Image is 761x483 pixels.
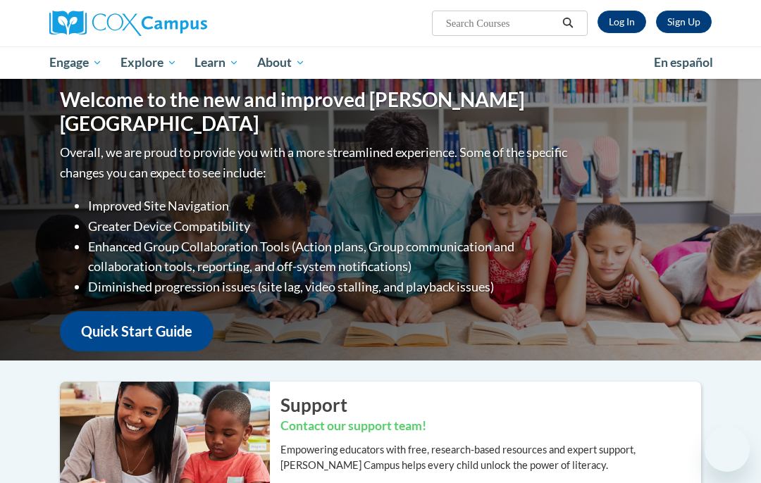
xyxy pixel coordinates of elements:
a: About [248,46,314,79]
p: Overall, we are proud to provide you with a more streamlined experience. Some of the specific cha... [60,142,571,183]
a: En español [645,48,722,77]
span: Explore [120,54,177,71]
span: About [257,54,305,71]
a: Learn [185,46,248,79]
h3: Contact our support team! [280,418,701,435]
a: Register [656,11,712,33]
button: Search [557,15,579,32]
li: Greater Device Compatibility [88,216,571,237]
div: Main menu [39,46,722,79]
img: Cox Campus [49,11,207,36]
a: Quick Start Guide [60,311,214,351]
span: Learn [194,54,239,71]
p: Empowering educators with free, research-based resources and expert support, [PERSON_NAME] Campus... [280,442,701,473]
span: Engage [49,54,102,71]
li: Enhanced Group Collaboration Tools (Action plans, Group communication and collaboration tools, re... [88,237,571,277]
a: Log In [598,11,646,33]
a: Cox Campus [49,11,256,36]
input: Search Courses [445,15,557,32]
li: Improved Site Navigation [88,196,571,216]
h1: Welcome to the new and improved [PERSON_NAME][GEOGRAPHIC_DATA] [60,88,571,135]
span: En español [654,55,713,70]
h2: Support [280,392,701,418]
iframe: Button to launch messaging window [705,427,750,472]
a: Engage [40,46,111,79]
li: Diminished progression issues (site lag, video stalling, and playback issues) [88,277,571,297]
a: Explore [111,46,186,79]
